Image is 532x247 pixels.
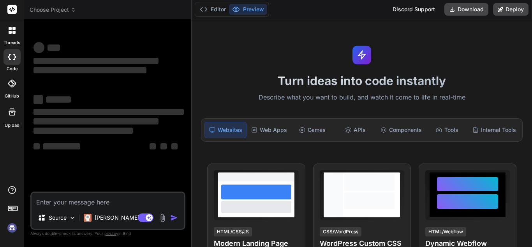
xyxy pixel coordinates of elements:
div: Components [377,122,425,138]
span: ‌ [33,118,159,124]
span: ‌ [171,143,178,149]
span: ‌ [150,143,156,149]
img: Pick Models [69,215,76,221]
img: signin [5,221,19,235]
div: Web Apps [248,122,290,138]
label: Upload [5,122,19,129]
span: ‌ [33,143,40,149]
button: Deploy [493,3,528,16]
span: ‌ [33,95,43,104]
div: HTML/Webflow [425,227,466,236]
div: HTML/CSS/JS [214,227,252,236]
span: privacy [104,231,118,236]
img: Claude 4 Sonnet [84,214,92,222]
label: threads [4,39,20,46]
span: ‌ [43,143,80,149]
img: icon [170,214,178,222]
span: ‌ [33,109,184,115]
p: Always double-check its answers. Your in Bind [30,230,185,237]
div: Tools [426,122,468,138]
label: GitHub [5,93,19,100]
label: code [7,66,18,72]
img: attachment [158,213,167,222]
span: ‌ [33,42,44,53]
span: ‌ [46,96,71,103]
div: Internal Tools [469,122,519,138]
span: ‌ [48,44,60,51]
span: ‌ [33,67,146,73]
h1: Turn ideas into code instantly [196,74,527,88]
button: Preview [229,4,267,15]
span: ‌ [160,143,167,149]
div: Discord Support [388,3,440,16]
p: [PERSON_NAME] 4 S.. [95,214,153,222]
div: Games [292,122,333,138]
span: Choose Project [30,6,76,14]
div: APIs [335,122,376,138]
button: Editor [197,4,229,15]
p: Describe what you want to build, and watch it come to life in real-time [196,92,527,103]
span: ‌ [33,58,159,64]
span: ‌ [33,128,133,134]
button: Download [444,3,488,16]
div: CSS/WordPress [320,227,361,236]
p: Source [49,214,67,222]
div: Websites [204,122,247,138]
